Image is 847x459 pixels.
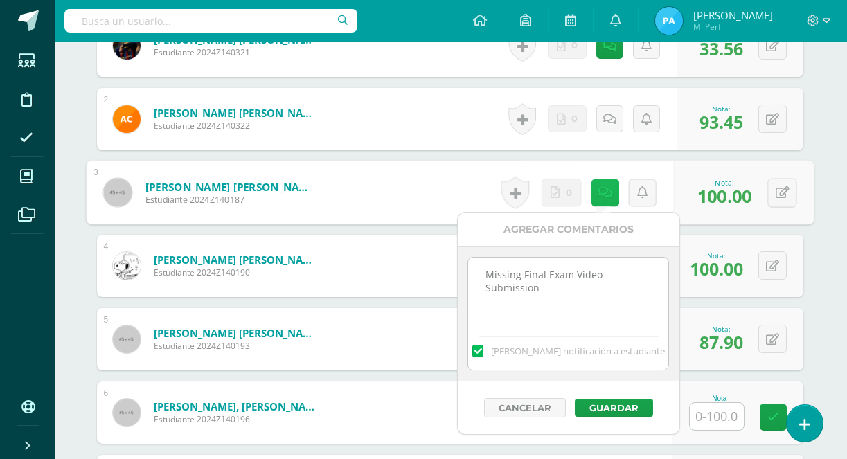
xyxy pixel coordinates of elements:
div: Nota [689,395,750,402]
span: Estudiante 2024Z140190 [154,267,320,278]
span: Estudiante 2024Z140196 [154,413,320,425]
span: Estudiante 2024Z140187 [145,194,316,206]
span: 33.56 [699,37,743,60]
img: 2fe051a0aa0600d40a4c34f2cb07456b.png [113,252,141,280]
a: [PERSON_NAME] [PERSON_NAME] [154,253,320,267]
span: 100.00 [697,183,751,208]
span: 0 [571,33,578,58]
img: b61e84f0831146bb8e1351bb939bf5fa.png [113,105,141,133]
div: Nota: [699,104,743,114]
div: Nota: [699,324,743,334]
img: 45x45 [113,325,141,353]
span: 93.45 [699,110,743,134]
span: 87.90 [699,330,743,354]
a: [PERSON_NAME], [PERSON_NAME] [154,399,320,413]
span: [PERSON_NAME] notificación a estudiante [491,345,665,357]
span: [PERSON_NAME] [693,8,773,22]
button: Guardar [575,399,653,417]
button: Cancelar [484,398,566,417]
div: Nota: [690,251,743,260]
div: Nota: [697,177,751,187]
input: Busca un usuario... [64,9,357,33]
a: [PERSON_NAME] [PERSON_NAME] [145,179,316,194]
span: Estudiante 2024Z140193 [154,340,320,352]
img: a525f3d8d78af0b01a64a68be76906e5.png [113,32,141,60]
a: [PERSON_NAME] [PERSON_NAME] [154,326,320,340]
input: 0-100.0 [690,403,744,430]
span: 0 [571,106,578,132]
img: 45x45 [103,178,132,206]
span: Estudiante 2024Z140322 [154,120,320,132]
div: Agregar Comentarios [458,213,679,246]
span: Estudiante 2024Z140321 [154,46,320,58]
a: [PERSON_NAME] [PERSON_NAME] [154,106,320,120]
img: 45x45 [113,399,141,426]
span: 0 [565,179,571,206]
span: 100.00 [690,257,743,280]
img: 0f995d38a2ac4800dac857d5b8ee16be.png [655,7,683,35]
span: Mi Perfil [693,21,773,33]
